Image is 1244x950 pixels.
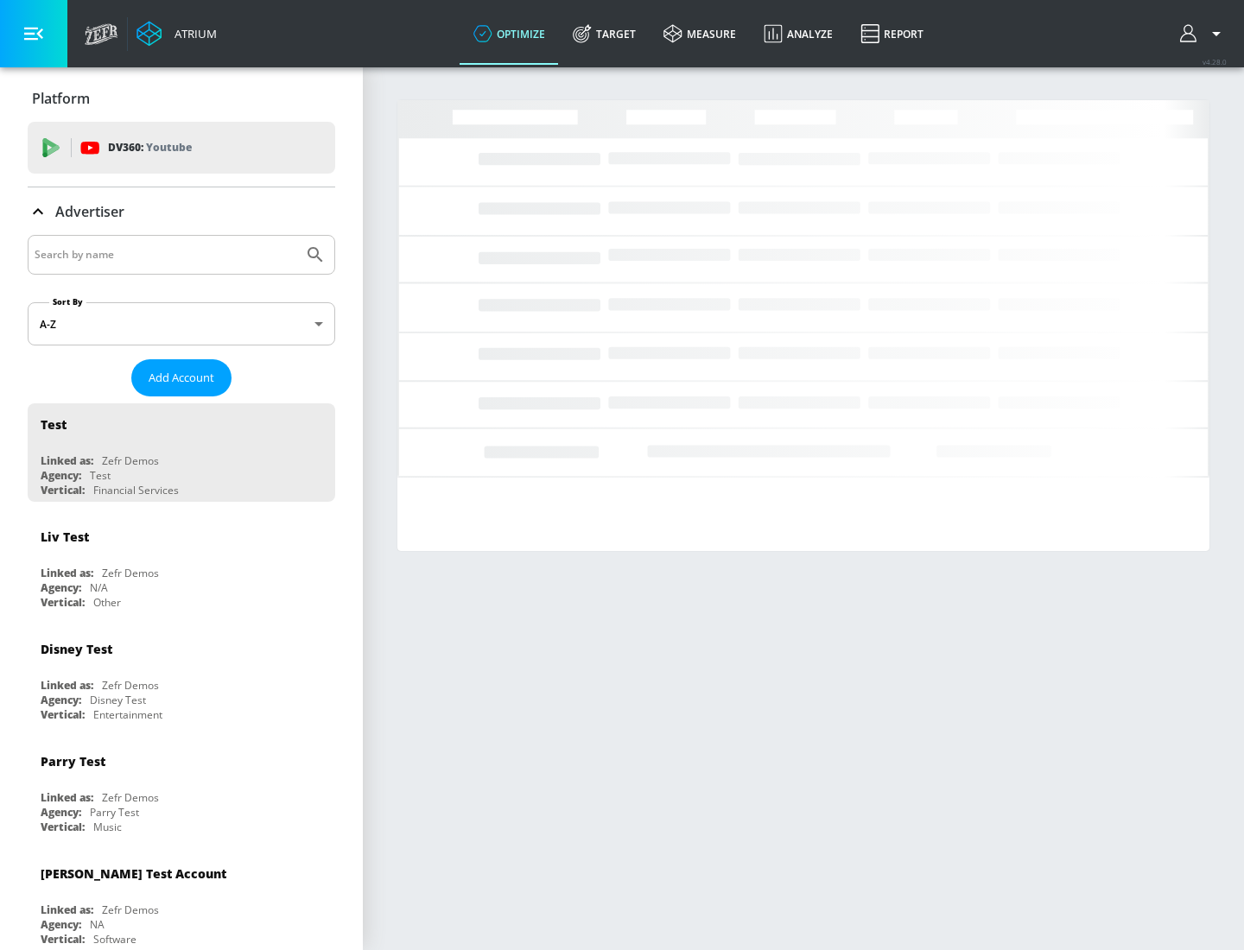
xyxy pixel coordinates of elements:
div: Linked as: [41,790,93,805]
a: Target [559,3,650,65]
div: Parry Test [90,805,139,820]
div: Parry TestLinked as:Zefr DemosAgency:Parry TestVertical:Music [28,740,335,839]
input: Search by name [35,244,296,266]
div: Zefr Demos [102,790,159,805]
div: Atrium [168,26,217,41]
div: TestLinked as:Zefr DemosAgency:TestVertical:Financial Services [28,403,335,502]
p: Advertiser [55,202,124,221]
p: Youtube [146,138,192,156]
div: Parry Test [41,753,105,769]
div: DV360: Youtube [28,122,335,174]
div: Vertical: [41,820,85,834]
div: Zefr Demos [102,902,159,917]
div: Liv TestLinked as:Zefr DemosAgency:N/AVertical:Other [28,516,335,614]
a: Report [847,3,937,65]
div: Agency: [41,580,81,595]
div: Test [41,416,67,433]
div: Vertical: [41,707,85,722]
div: Zefr Demos [102,566,159,580]
p: DV360: [108,138,192,157]
div: Test [90,468,111,483]
div: Advertiser [28,187,335,236]
div: Liv Test [41,529,89,545]
div: Agency: [41,468,81,483]
div: [PERSON_NAME] Test Account [41,865,226,882]
div: Vertical: [41,932,85,947]
div: Linked as: [41,566,93,580]
div: Linked as: [41,902,93,917]
p: Platform [32,89,90,108]
div: Linked as: [41,453,93,468]
div: Disney TestLinked as:Zefr DemosAgency:Disney TestVertical:Entertainment [28,628,335,726]
div: NA [90,917,105,932]
a: measure [650,3,750,65]
div: Zefr Demos [102,453,159,468]
a: Atrium [136,21,217,47]
div: Vertical: [41,483,85,497]
div: Agency: [41,917,81,932]
div: Agency: [41,693,81,707]
div: Agency: [41,805,81,820]
div: Other [93,595,121,610]
label: Sort By [49,296,86,307]
div: Linked as: [41,678,93,693]
div: Vertical: [41,595,85,610]
a: optimize [460,3,559,65]
a: Analyze [750,3,847,65]
div: N/A [90,580,108,595]
div: Platform [28,74,335,123]
div: Disney Test [90,693,146,707]
div: Zefr Demos [102,678,159,693]
div: Financial Services [93,483,179,497]
div: Disney Test [41,641,112,657]
div: Software [93,932,136,947]
span: Add Account [149,368,214,388]
span: v 4.28.0 [1203,57,1227,66]
div: Entertainment [93,707,162,722]
button: Add Account [131,359,232,396]
div: A-Z [28,302,335,345]
div: Music [93,820,122,834]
